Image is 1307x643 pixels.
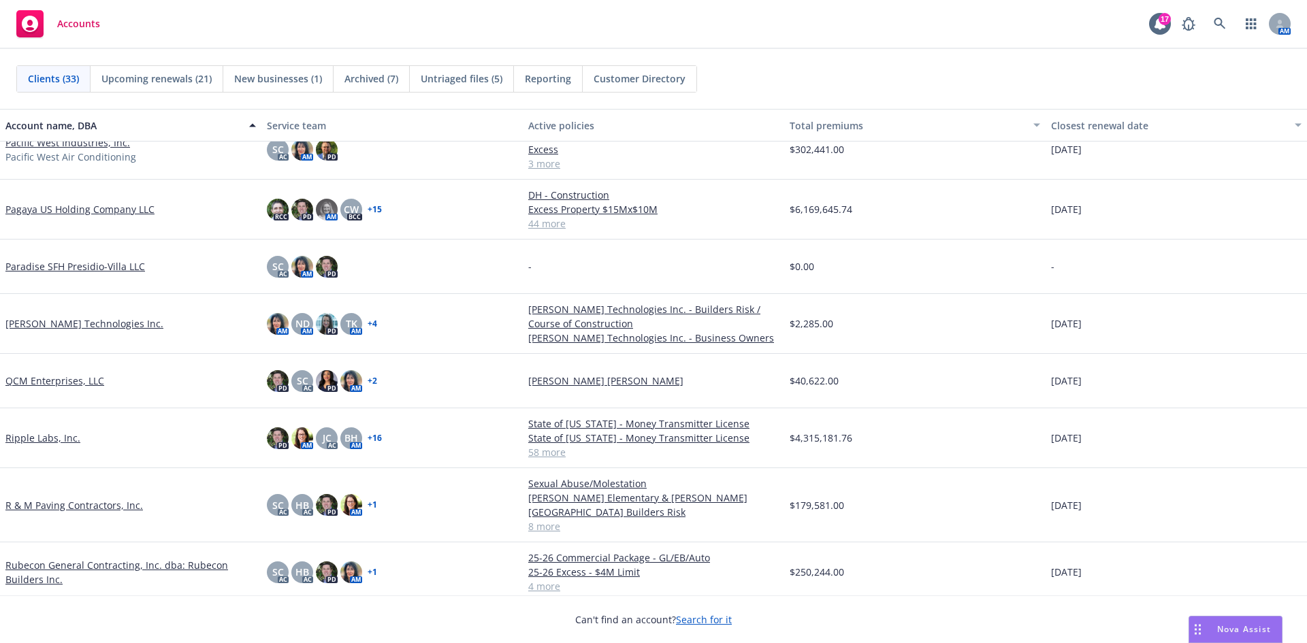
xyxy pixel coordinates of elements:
[5,135,130,150] a: Pacific West Industries, Inc.
[528,519,779,533] a: 8 more
[5,374,104,388] a: QCM Enterprises, LLC
[267,370,289,392] img: photo
[676,613,732,626] a: Search for it
[790,118,1025,133] div: Total premiums
[1189,616,1282,643] button: Nova Assist
[1238,10,1265,37] a: Switch app
[5,431,80,445] a: Ripple Labs, Inc.
[790,565,844,579] span: $250,244.00
[528,142,779,156] a: Excess
[295,316,310,331] span: ND
[11,5,106,43] a: Accounts
[1051,202,1082,216] span: [DATE]
[528,416,779,431] a: State of [US_STATE] - Money Transmitter License
[528,188,779,202] a: DH - Construction
[295,565,309,579] span: HB
[1051,259,1054,274] span: -
[323,431,332,445] span: JC
[272,259,284,274] span: SC
[1051,118,1287,133] div: Closest renewal date
[1051,498,1082,512] span: [DATE]
[1051,374,1082,388] span: [DATE]
[316,256,338,278] img: photo
[28,71,79,86] span: Clients (33)
[344,431,358,445] span: BH
[1051,316,1082,331] span: [DATE]
[291,199,313,220] img: photo
[267,427,289,449] img: photo
[267,199,289,220] img: photo
[528,118,779,133] div: Active policies
[101,71,212,86] span: Upcoming renewals (21)
[528,565,779,579] a: 25-26 Excess - $4M Limit
[790,202,852,216] span: $6,169,645.74
[1217,623,1271,635] span: Nova Assist
[340,370,362,392] img: photo
[368,205,382,214] a: + 15
[234,71,322,86] span: New businesses (1)
[316,199,338,220] img: photo
[316,139,338,161] img: photo
[1046,109,1307,142] button: Closest renewal date
[297,374,308,388] span: SC
[1159,13,1171,25] div: 17
[1206,10,1233,37] a: Search
[421,71,502,86] span: Untriaged files (5)
[528,259,532,274] span: -
[528,216,779,231] a: 44 more
[528,579,779,593] a: 4 more
[790,498,844,512] span: $179,581.00
[5,150,136,164] span: Pacific West Air Conditioning
[316,313,338,335] img: photo
[1175,10,1202,37] a: Report a Bug
[346,316,357,331] span: TK
[790,431,852,445] span: $4,315,181.76
[528,431,779,445] a: State of [US_STATE] - Money Transmitter License
[316,494,338,516] img: photo
[316,370,338,392] img: photo
[5,498,143,512] a: R & M Paving Contractors, Inc.
[790,259,814,274] span: $0.00
[523,109,784,142] button: Active policies
[1189,616,1206,642] div: Drag to move
[340,561,362,583] img: photo
[291,256,313,278] img: photo
[594,71,685,86] span: Customer Directory
[784,109,1046,142] button: Total premiums
[528,202,779,216] a: Excess Property $15Mx$10M
[790,142,844,156] span: $302,441.00
[267,118,517,133] div: Service team
[528,156,779,171] a: 3 more
[1051,142,1082,156] span: [DATE]
[528,331,779,345] a: [PERSON_NAME] Technologies Inc. - Business Owners
[272,498,284,512] span: SC
[525,71,571,86] span: Reporting
[267,313,289,335] img: photo
[528,445,779,459] a: 58 more
[575,612,732,627] span: Can't find an account?
[790,374,839,388] span: $40,622.00
[1051,431,1082,445] span: [DATE]
[295,498,309,512] span: HB
[5,316,163,331] a: [PERSON_NAME] Technologies Inc.
[790,316,833,331] span: $2,285.00
[1051,565,1082,579] span: [DATE]
[5,259,145,274] a: Paradise SFH Presidio-Villa LLC
[528,302,779,331] a: [PERSON_NAME] Technologies Inc. - Builders Risk / Course of Construction
[368,568,377,576] a: + 1
[272,565,284,579] span: SC
[272,142,284,156] span: SC
[368,320,377,328] a: + 4
[368,434,382,442] a: + 16
[57,18,100,29] span: Accounts
[344,71,398,86] span: Archived (7)
[316,561,338,583] img: photo
[291,427,313,449] img: photo
[340,494,362,516] img: photo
